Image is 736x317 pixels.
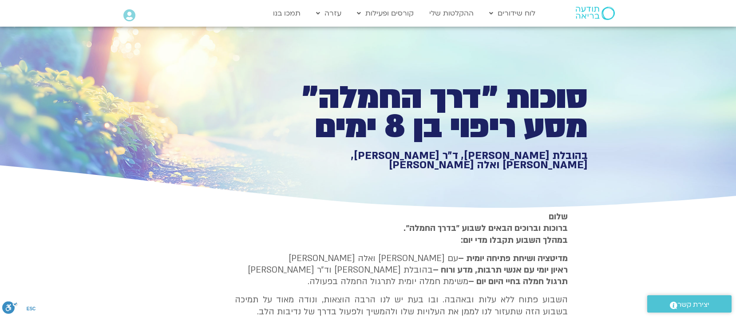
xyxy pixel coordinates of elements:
[433,264,568,276] b: ראיון יומי עם אנשי תרבות, מדע ורוח –
[404,222,568,246] strong: ברוכות וברוכים הבאים לשבוע ״בדרך החמלה״. במהלך השבוע תקבלו מדי יום:
[312,5,346,22] a: עזרה
[576,7,615,20] img: תודעה בריאה
[647,295,732,313] a: יצירת קשר
[280,83,588,142] h1: סוכות ״דרך החמלה״ מסע ריפוי בן 8 ימים
[458,253,568,264] strong: מדיטציה ושיחת פתיחה יומית –
[549,211,568,222] strong: שלום
[352,5,418,22] a: קורסים ופעילות
[280,151,588,170] h1: בהובלת [PERSON_NAME], ד״ר [PERSON_NAME], [PERSON_NAME] ואלה [PERSON_NAME]
[235,253,568,288] p: עם [PERSON_NAME] ואלה [PERSON_NAME] בהובלת [PERSON_NAME] וד״ר [PERSON_NAME] משימת חמלה יומית לתרג...
[485,5,540,22] a: לוח שידורים
[269,5,305,22] a: תמכו בנו
[677,299,709,311] span: יצירת קשר
[468,276,568,287] b: תרגול חמלה בחיי היום יום –
[425,5,478,22] a: ההקלטות שלי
